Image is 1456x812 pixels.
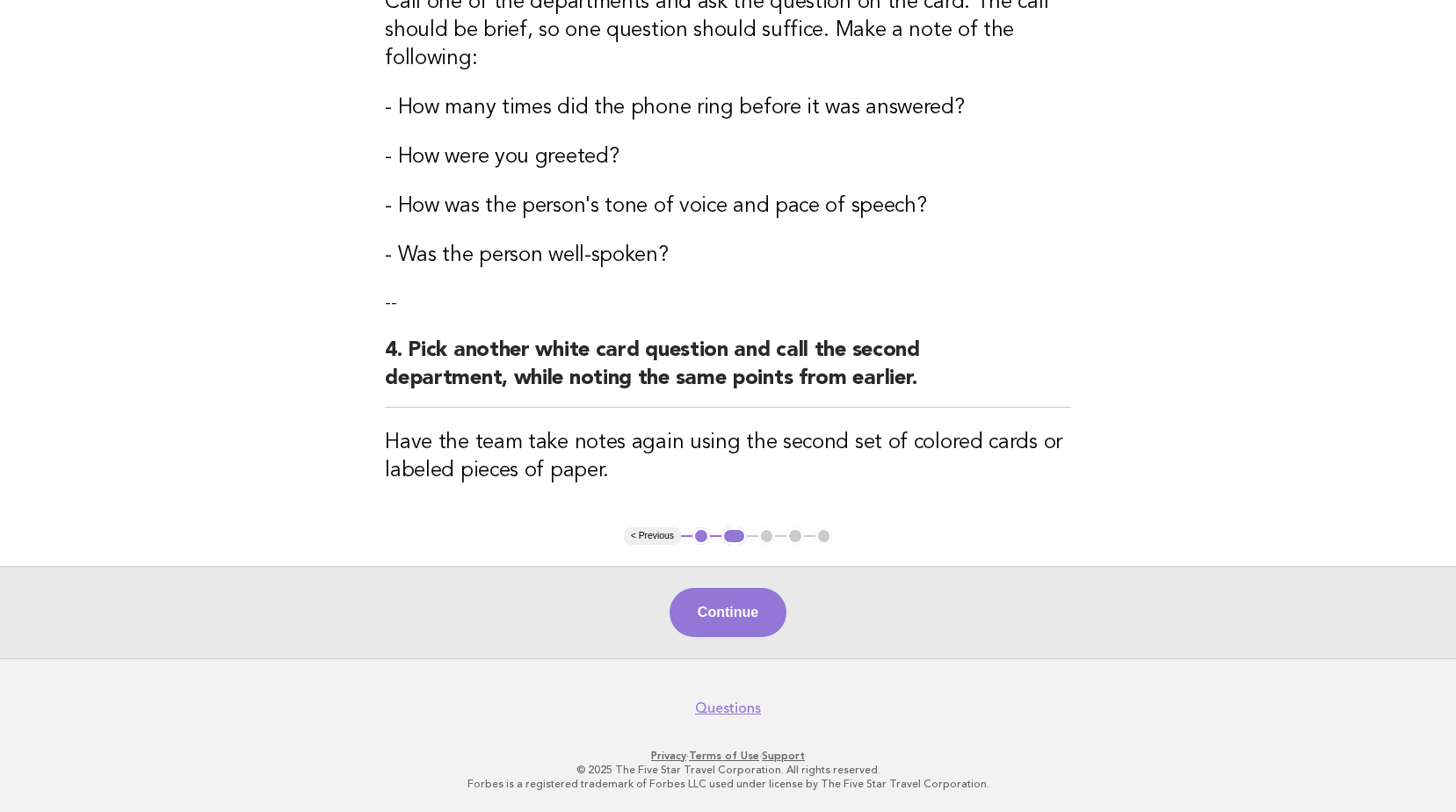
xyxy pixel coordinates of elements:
[721,527,747,545] button: 2
[695,700,761,717] a: Questions
[385,143,1071,171] h3: - How were you greeted?
[651,750,686,762] a: Privacy
[689,750,759,762] a: Terms of Use
[385,242,1071,270] h3: - Was the person well-spoken?
[191,749,1266,763] p: · ·
[624,527,681,545] button: < Previous
[191,763,1266,777] p: © 2025 The Five Star Travel Corporation. All rights reserved.
[385,94,1071,122] h3: - How many times did the phone ring before it was answered?
[385,429,1071,485] h3: Have the team take notes again using the second set of colored cards or labeled pieces of paper.
[670,588,786,637] button: Continue
[692,527,710,545] button: 1
[191,777,1266,791] p: Forbes is a registered trademark of Forbes LLC used under license by The Five Star Travel Corpora...
[762,750,805,762] a: Support
[385,192,1071,221] h3: - How was the person's tone of voice and pace of speech?
[385,337,1071,408] h2: 4. Pick another white card question and call the second department, while noting the same points ...
[385,291,1071,315] p: --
